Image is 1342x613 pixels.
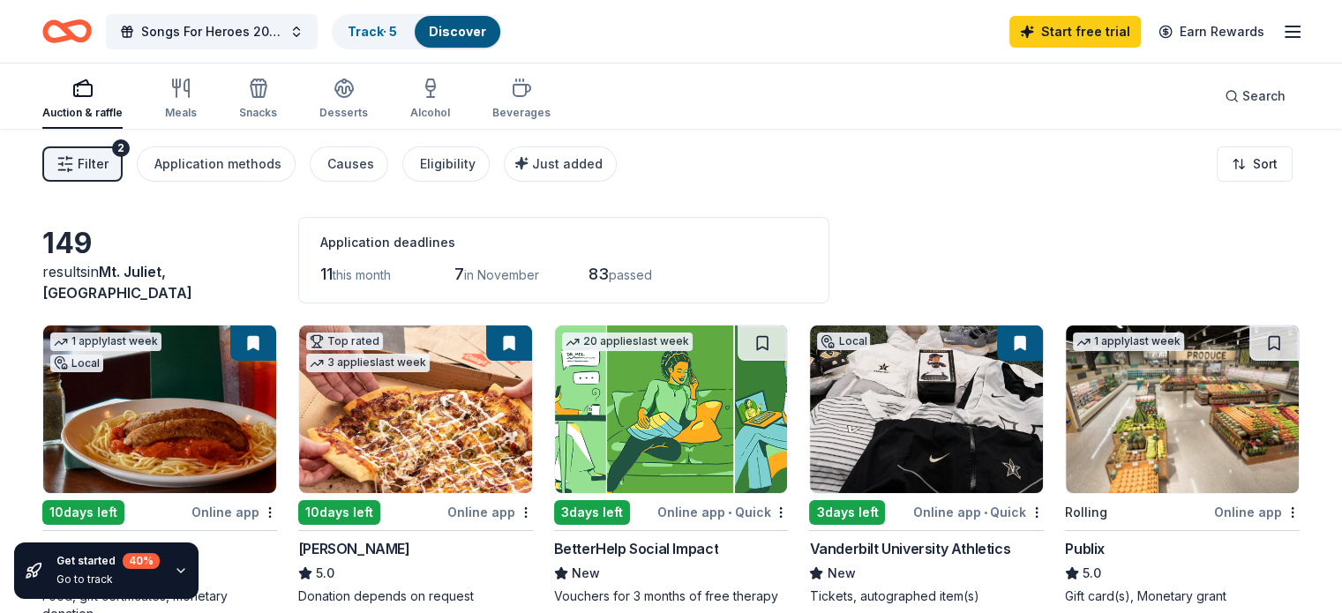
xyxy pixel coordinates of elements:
div: Meals [165,106,197,120]
button: Auction & raffle [42,71,123,129]
div: Causes [327,153,374,175]
div: Tickets, autographed item(s) [809,587,1044,605]
span: passed [609,267,652,282]
span: Sort [1253,153,1278,175]
img: Image for BetterHelp Social Impact [555,325,788,493]
div: Eligibility [420,153,476,175]
div: Online app Quick [657,501,788,523]
a: Image for Casey'sTop rated3 applieslast week10days leftOnline app[PERSON_NAME]5.0Donation depends... [298,325,533,605]
div: Beverages [492,106,551,120]
div: Top rated [306,333,383,350]
div: 1 apply last week [50,333,161,351]
span: Songs For Heroes 2025 [141,21,282,42]
div: 10 days left [42,500,124,525]
button: Meals [165,71,197,129]
div: Local [50,355,103,372]
div: [PERSON_NAME] [298,538,410,559]
span: 5.0 [316,563,334,584]
div: 3 days left [554,500,630,525]
a: Discover [429,24,486,39]
span: 11 [320,265,333,283]
div: 40 % [123,553,160,569]
img: Image for Demos' Restaurants [43,325,276,493]
div: Get started [56,553,160,569]
div: Online app [191,501,277,523]
button: Search [1211,78,1300,114]
button: Alcohol [410,71,450,129]
button: Beverages [492,71,551,129]
div: Alcohol [410,106,450,120]
div: Local [817,333,870,350]
div: Desserts [319,106,368,120]
div: Rolling [1065,502,1107,523]
span: Search [1242,86,1286,107]
span: 7 [454,265,464,283]
div: Vanderbilt University Athletics [809,538,1010,559]
div: BetterHelp Social Impact [554,538,718,559]
a: Start free trial [1009,16,1141,48]
span: in [42,263,192,302]
div: Vouchers for 3 months of free therapy [554,587,789,605]
div: Auction & raffle [42,106,123,120]
span: 83 [589,265,609,283]
div: 20 applies last week [562,333,693,351]
a: Earn Rewards [1148,16,1275,48]
a: Image for BetterHelp Social Impact20 applieslast week3days leftOnline app•QuickBetterHelp Social ... [554,325,789,605]
div: Application methods [154,153,281,175]
div: Go to track [56,572,160,587]
span: • [728,505,731,520]
div: Application deadlines [320,232,807,253]
img: Image for Publix [1066,325,1299,493]
span: Mt. Juliet, [GEOGRAPHIC_DATA] [42,263,192,302]
span: this month [333,267,391,282]
span: in November [464,267,539,282]
span: Just added [532,156,603,171]
button: Sort [1217,146,1293,182]
button: Songs For Heroes 2025 [106,14,318,49]
button: Desserts [319,71,368,129]
a: Track· 5 [348,24,397,39]
div: 1 apply last week [1073,333,1184,351]
button: Filter2 [42,146,123,182]
span: 5.0 [1083,563,1101,584]
a: Home [42,11,92,52]
button: Just added [504,146,617,182]
button: Track· 5Discover [332,14,502,49]
span: New [572,563,600,584]
div: Donation depends on request [298,587,533,605]
img: Image for Casey's [299,325,532,493]
div: Online app Quick [913,501,1044,523]
a: Image for Publix1 applylast weekRollingOnline appPublix5.0Gift card(s), Monetary grant [1065,325,1300,605]
div: 10 days left [298,500,380,525]
div: Gift card(s), Monetary grant [1065,587,1300,605]
div: Publix [1065,538,1105,559]
div: 3 days left [809,500,885,525]
button: Eligibility [402,146,490,182]
button: Application methods [137,146,296,182]
a: Image for Vanderbilt University AthleticsLocal3days leftOnline app•QuickVanderbilt University Ath... [809,325,1044,605]
button: Causes [310,146,388,182]
div: Online app [1214,501,1300,523]
div: Snacks [239,106,277,120]
div: results [42,261,277,303]
img: Image for Vanderbilt University Athletics [810,325,1043,493]
div: Online app [447,501,533,523]
span: • [984,505,987,520]
button: Snacks [239,71,277,129]
span: New [827,563,855,584]
span: Filter [78,153,109,175]
div: 3 applies last week [306,354,430,372]
div: 2 [112,139,130,157]
div: 149 [42,226,277,261]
